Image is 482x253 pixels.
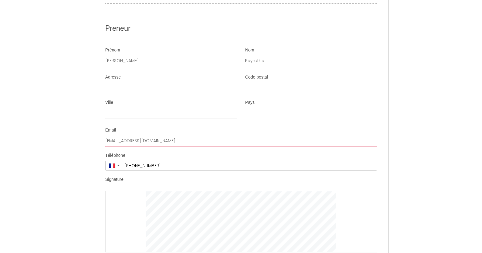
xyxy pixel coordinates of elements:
label: Téléphone [105,153,125,159]
label: Signature [105,177,123,183]
label: Ville [105,100,113,106]
label: Code postal [245,74,268,80]
h2: Preneur [105,23,377,34]
label: Email [105,127,116,133]
input: +33 6 12 34 56 78 [122,161,377,170]
label: Prénom [105,47,120,53]
span: ▼ [117,164,120,167]
label: Pays [245,100,255,106]
label: Adresse [105,74,121,80]
label: Nom [245,47,254,53]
